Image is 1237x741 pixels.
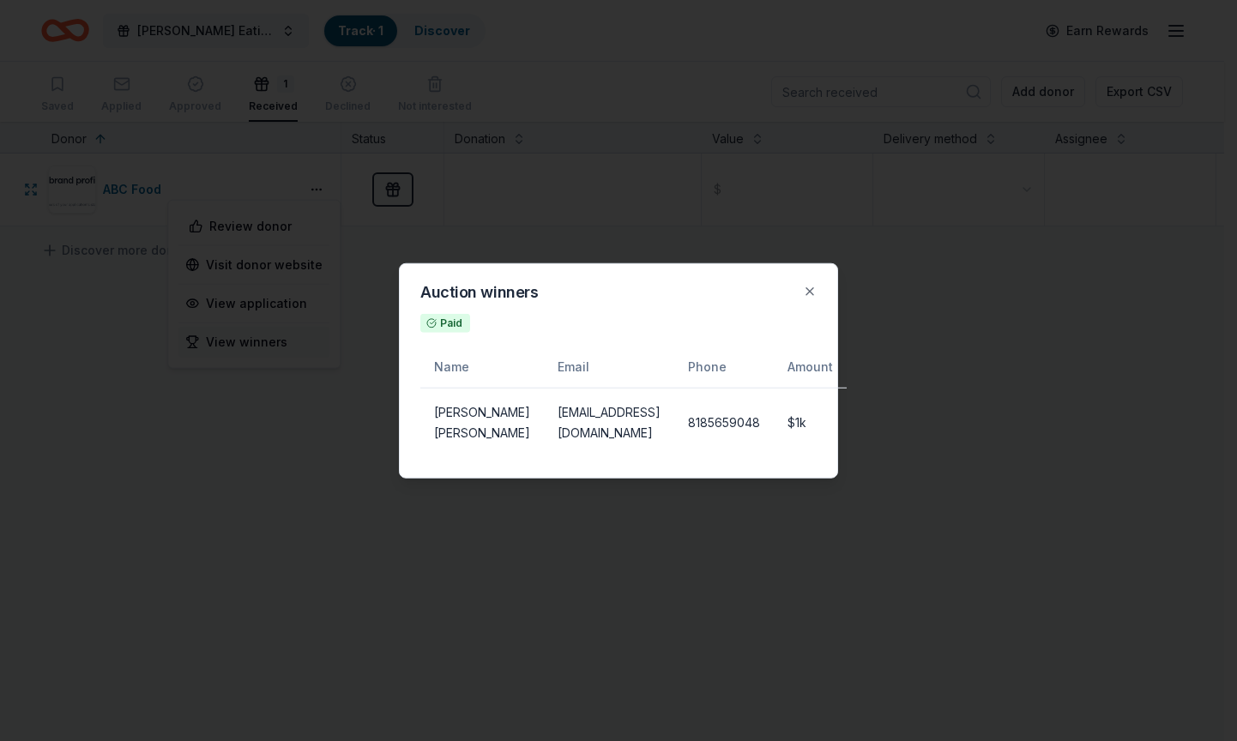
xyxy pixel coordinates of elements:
[544,388,674,457] td: [EMAIL_ADDRESS][DOMAIN_NAME]
[420,314,470,333] div: Paid
[544,346,674,388] th: Email
[674,346,774,388] th: Phone
[420,285,819,300] h2: Auction winners
[674,388,774,457] td: 8185659048
[774,346,847,388] th: Amount
[420,346,544,388] th: Name
[774,388,847,457] td: $ 1k
[420,388,544,457] td: [PERSON_NAME] [PERSON_NAME]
